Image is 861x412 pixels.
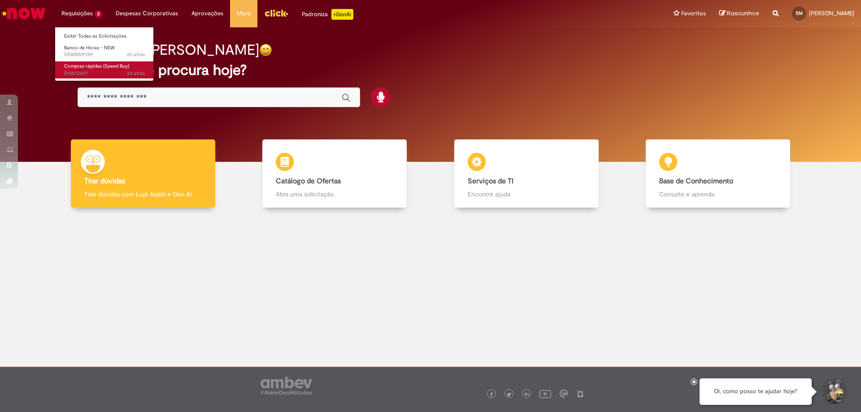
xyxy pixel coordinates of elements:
[78,42,259,58] h2: Boa tarde, [PERSON_NAME]
[127,51,145,58] span: 6h atrás
[468,190,585,199] p: Encontre ajuda
[576,390,584,398] img: logo_footer_naosei.png
[78,62,784,78] h2: O que você procura hoje?
[489,392,494,397] img: logo_footer_facebook.png
[95,10,102,18] span: 2
[821,378,848,405] button: Iniciar Conversa de Suporte
[61,9,93,18] span: Requisições
[191,9,223,18] span: Aprovações
[239,139,431,208] a: Catálogo de Ofertas Abra uma solicitação
[64,63,129,69] span: Compras rápidas (Speed Buy)
[1,4,47,22] img: ServiceNow
[84,190,202,199] p: Tirar dúvidas com Lupi Assist e Gen Ai
[55,31,154,41] a: Exibir Todas as Solicitações
[430,139,622,208] a: Serviços de TI Encontre ajuda
[259,43,272,56] img: happy-face.png
[84,177,125,186] b: Tirar dúvidas
[116,9,178,18] span: Despesas Corporativas
[659,177,733,186] b: Base de Conhecimento
[47,139,239,208] a: Tirar dúvidas Tirar dúvidas com Lupi Assist e Gen Ai
[622,139,814,208] a: Base de Conhecimento Consulte e aprenda
[525,392,529,397] img: logo_footer_linkedin.png
[55,43,154,60] a: Aberto SR000591189 : Banco de Horas - NEW
[276,177,341,186] b: Catálogo de Ofertas
[127,70,145,77] span: 3d atrás
[539,388,551,399] img: logo_footer_youtube.png
[55,61,154,78] a: Aberto R13572697 : Compras rápidas (Speed Buy)
[468,177,513,186] b: Serviços de TI
[719,9,759,18] a: Rascunhos
[727,9,759,17] span: Rascunhos
[796,10,803,16] span: EM
[127,70,145,77] time: 27/09/2025 09:23:27
[507,392,511,397] img: logo_footer_twitter.png
[560,390,568,398] img: logo_footer_workplace.png
[264,6,288,20] img: click_logo_yellow_360x200.png
[659,190,777,199] p: Consulte e aprenda
[276,190,393,199] p: Abra uma solicitação
[127,51,145,58] time: 29/09/2025 09:57:24
[302,9,353,20] div: Padroniza
[237,9,251,18] span: More
[809,9,854,17] span: [PERSON_NAME]
[64,44,115,51] span: Banco de Horas - NEW
[64,70,145,77] span: R13572697
[681,9,706,18] span: Favoritos
[64,51,145,58] span: SR000591189
[55,27,154,81] ul: Requisições
[700,378,812,405] div: Oi, como posso te ajudar hoje?
[331,9,353,20] p: +GenAi
[261,377,312,395] img: logo_footer_ambev_rotulo_gray.png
